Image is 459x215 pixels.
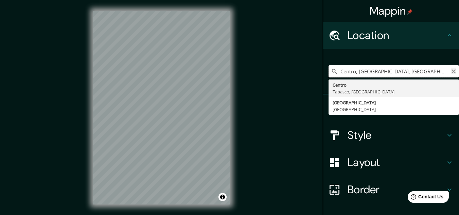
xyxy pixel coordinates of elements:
canvas: Map [93,11,230,204]
img: pin-icon.png [407,9,412,15]
div: [GEOGRAPHIC_DATA] [333,99,455,106]
iframe: Help widget launcher [399,189,452,208]
div: Style [323,122,459,149]
div: Layout [323,149,459,176]
div: Border [323,176,459,203]
input: Pick your city or area [329,65,459,77]
h4: Mappin [370,4,413,18]
h4: Location [348,29,445,42]
h4: Border [348,183,445,196]
button: Toggle attribution [218,193,227,201]
h4: Layout [348,156,445,169]
div: Tabasco, [GEOGRAPHIC_DATA] [333,88,455,95]
div: [GEOGRAPHIC_DATA] [333,106,455,113]
h4: Pins [348,101,445,115]
div: Pins [323,94,459,122]
div: Centro [333,82,455,88]
h4: Style [348,128,445,142]
div: Location [323,22,459,49]
button: Clear [451,68,456,74]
